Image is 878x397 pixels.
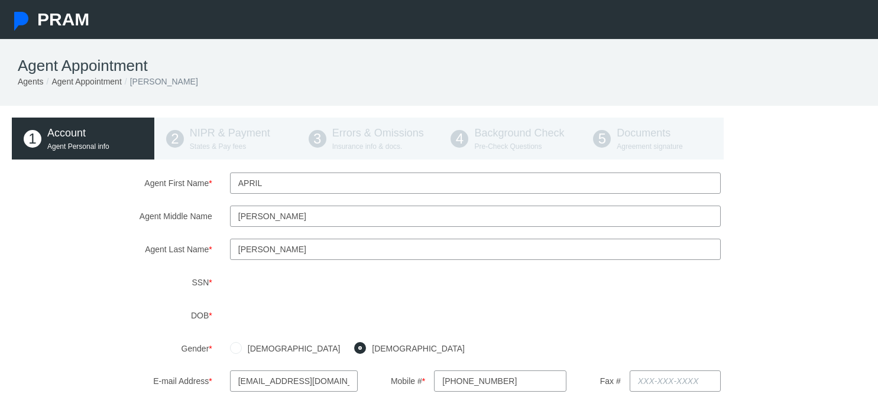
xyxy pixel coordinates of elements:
[3,173,221,194] label: Agent First Name
[122,75,198,88] li: [PERSON_NAME]
[12,12,31,31] img: Pram Partner
[242,342,341,355] label: [DEMOGRAPHIC_DATA]
[47,127,86,139] span: Account
[3,338,221,359] label: Gender
[37,9,89,29] span: PRAM
[18,75,44,88] li: Agents
[47,141,142,152] p: Agent Personal info
[18,57,860,75] h1: Agent Appointment
[44,75,122,88] li: Agent Appointment
[24,130,41,148] span: 1
[3,305,221,326] label: DOB
[366,342,465,355] label: [DEMOGRAPHIC_DATA]
[434,370,566,392] input: XXX-XXX-XXXX
[630,370,721,392] input: XXX-XXX-XXXX
[76,370,221,391] label: E-mail Address
[3,239,221,260] label: Agent Last Name
[3,206,221,227] label: Agent Middle Name
[3,272,221,293] label: SSN
[375,370,426,391] label: Mobile #
[584,370,620,391] label: Fax #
